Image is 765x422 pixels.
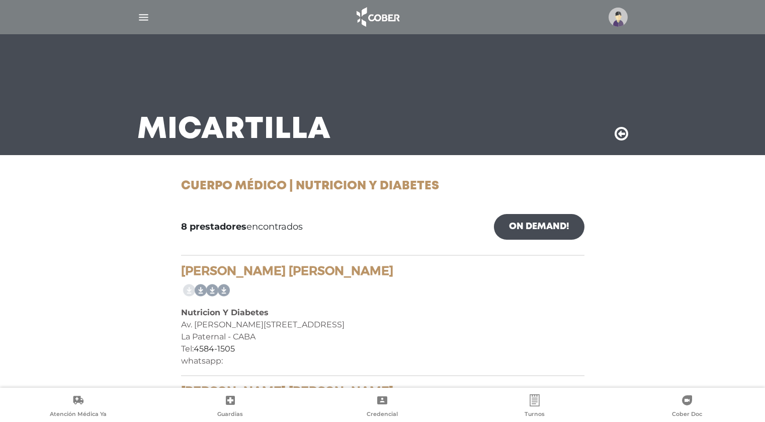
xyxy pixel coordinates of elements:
[137,117,331,143] h3: Mi Cartilla
[611,394,763,420] a: Cober Doc
[181,331,584,343] div: La Paternal - CABA
[181,264,584,278] h4: [PERSON_NAME] [PERSON_NAME]
[181,221,246,232] b: 8 prestadores
[459,394,611,420] a: Turnos
[181,355,584,367] div: whatsapp:
[181,308,269,317] b: Nutricion Y Diabetes
[50,410,107,419] span: Atención Médica Ya
[181,319,584,331] div: Av. [PERSON_NAME][STREET_ADDRESS]
[525,410,545,419] span: Turnos
[2,394,154,420] a: Atención Médica Ya
[154,394,307,420] a: Guardias
[306,394,459,420] a: Credencial
[672,410,702,419] span: Cober Doc
[181,179,584,194] h1: Cuerpo Médico | Nutricion Y Diabetes
[609,8,628,27] img: profile-placeholder.svg
[367,410,398,419] span: Credencial
[351,5,404,29] img: logo_cober_home-white.png
[181,343,584,355] div: Tel:
[181,384,584,399] h4: [PERSON_NAME] [PERSON_NAME]
[137,11,150,24] img: Cober_menu-lines-white.svg
[194,344,235,354] a: 4584-1505
[217,410,243,419] span: Guardias
[494,214,584,240] a: On Demand!
[181,220,303,234] span: encontrados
